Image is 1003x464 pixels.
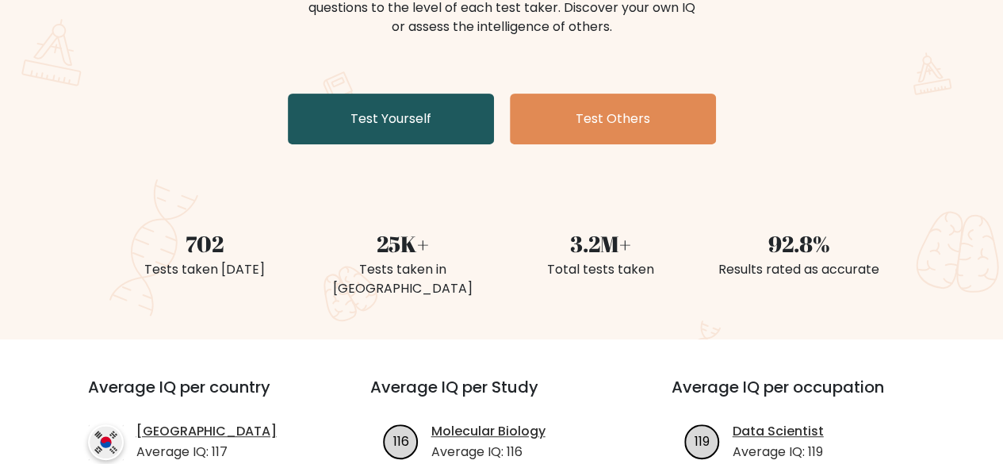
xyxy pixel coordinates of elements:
[695,431,710,450] text: 119
[136,443,277,462] p: Average IQ: 117
[431,422,546,441] a: Molecular Biology
[88,424,124,460] img: country
[88,378,313,416] h3: Average IQ per country
[370,378,634,416] h3: Average IQ per Study
[431,443,546,462] p: Average IQ: 116
[115,260,294,279] div: Tests taken [DATE]
[115,227,294,260] div: 702
[392,431,408,450] text: 116
[733,443,824,462] p: Average IQ: 119
[510,94,716,144] a: Test Others
[511,260,691,279] div: Total tests taken
[313,260,492,298] div: Tests taken in [GEOGRAPHIC_DATA]
[672,378,935,416] h3: Average IQ per occupation
[288,94,494,144] a: Test Yourself
[313,227,492,260] div: 25K+
[511,227,691,260] div: 3.2M+
[710,227,889,260] div: 92.8%
[733,422,824,441] a: Data Scientist
[710,260,889,279] div: Results rated as accurate
[136,422,277,441] a: [GEOGRAPHIC_DATA]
